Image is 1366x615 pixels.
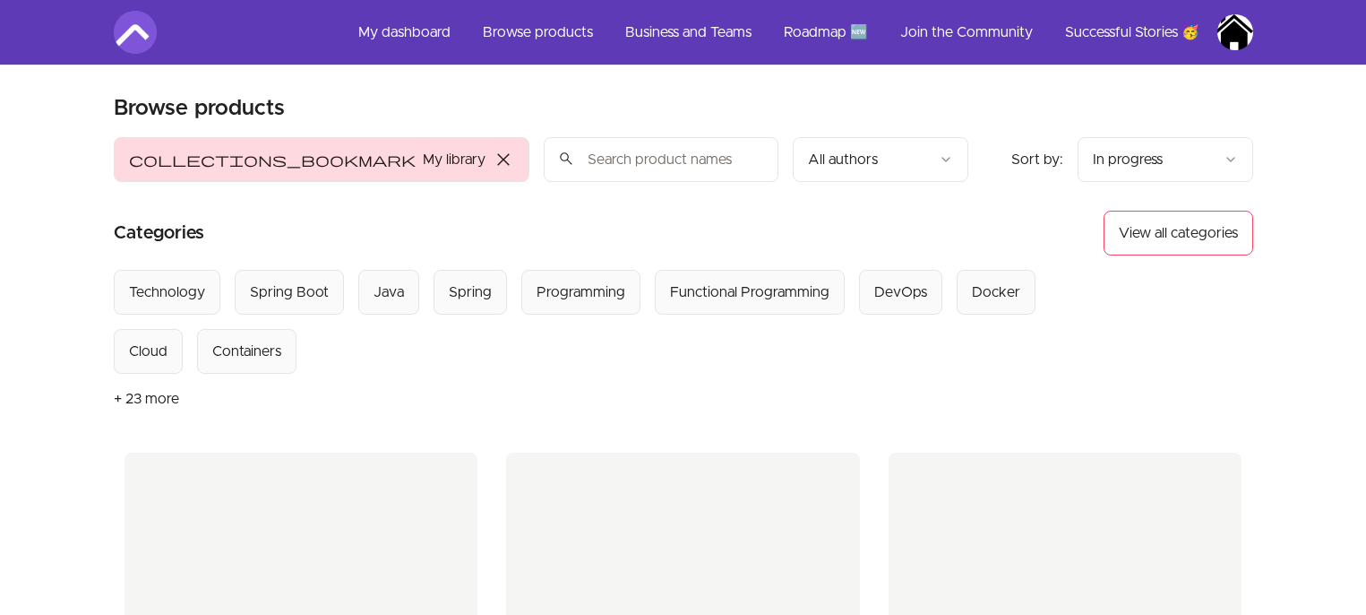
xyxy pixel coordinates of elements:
[114,211,204,256] h2: Categories
[769,11,882,54] a: Roadmap 🆕
[1104,211,1253,256] button: View all categories
[468,11,607,54] a: Browse products
[344,11,1253,54] nav: Main
[114,374,179,424] button: + 23 more
[250,282,329,303] div: Spring Boot
[1078,137,1253,182] button: Product sort options
[793,137,968,182] button: Filter by author
[611,11,766,54] a: Business and Teams
[558,146,574,171] span: search
[1217,14,1253,50] img: Profile image for Muhammad Faisal Imran Khan
[212,341,281,362] div: Containers
[129,341,168,362] div: Cloud
[129,149,416,170] span: collections_bookmark
[537,282,625,303] div: Programming
[1011,152,1063,167] span: Sort by:
[114,94,285,123] h2: Browse products
[374,282,404,303] div: Java
[1051,11,1214,54] a: Successful Stories 🥳
[670,282,829,303] div: Functional Programming
[874,282,927,303] div: DevOps
[972,282,1020,303] div: Docker
[493,149,514,170] span: close
[886,11,1047,54] a: Join the Community
[114,11,157,54] img: Amigoscode logo
[344,11,465,54] a: My dashboard
[544,137,778,182] input: Search product names
[129,282,205,303] div: Technology
[449,282,492,303] div: Spring
[114,137,529,182] button: Filter by My library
